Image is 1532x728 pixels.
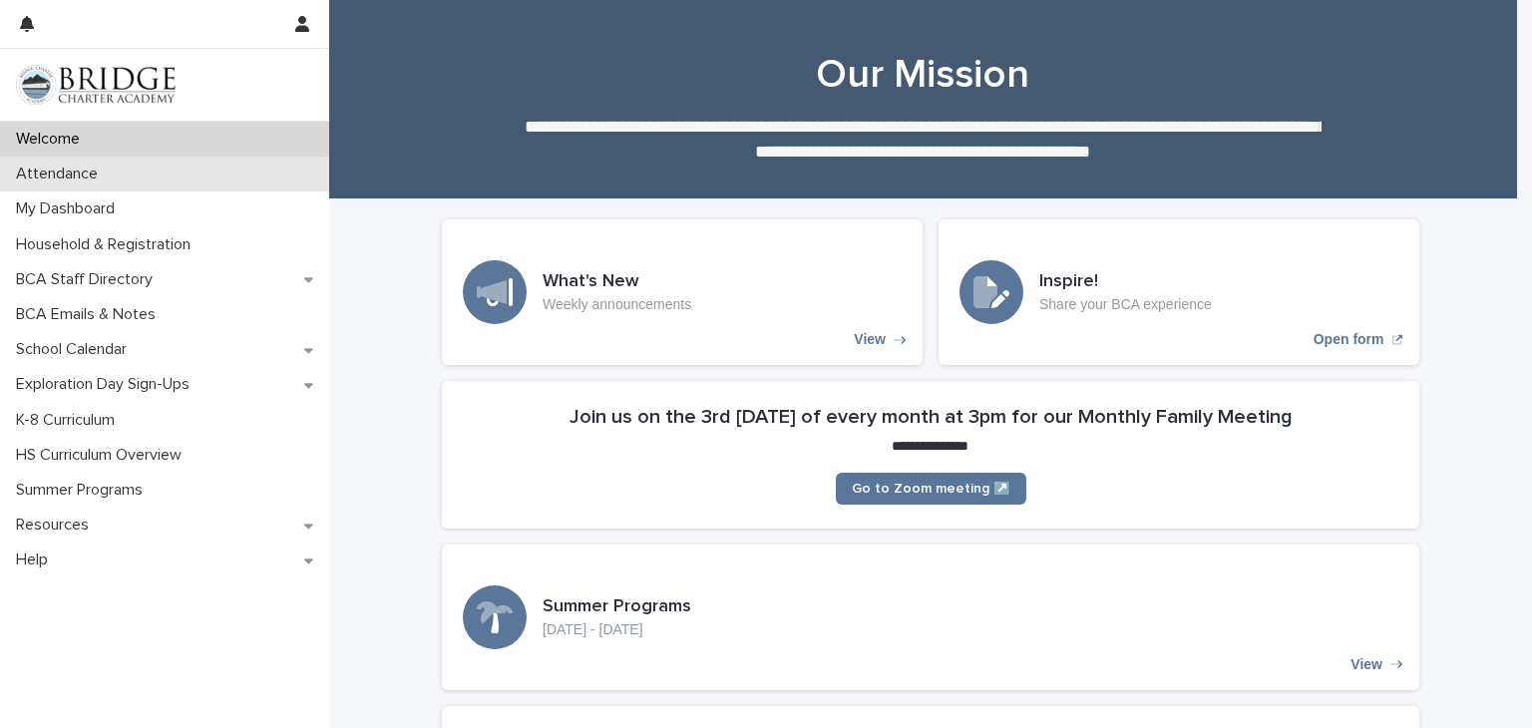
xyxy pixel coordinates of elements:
p: Share your BCA experience [1039,296,1212,313]
a: View [442,545,1419,690]
a: View [442,219,923,365]
span: Go to Zoom meeting ↗️ [852,482,1010,496]
p: View [854,331,886,348]
h3: Summer Programs [543,596,691,618]
p: BCA Emails & Notes [8,305,172,324]
p: Resources [8,516,105,535]
p: Weekly announcements [543,296,691,313]
p: BCA Staff Directory [8,270,169,289]
p: Exploration Day Sign-Ups [8,375,205,394]
h1: Our Mission [434,51,1411,99]
p: School Calendar [8,340,143,359]
p: HS Curriculum Overview [8,446,197,465]
p: View [1350,656,1382,673]
p: My Dashboard [8,199,131,218]
a: Open form [939,219,1419,365]
h3: Inspire! [1039,271,1212,293]
p: Attendance [8,165,114,183]
p: Help [8,550,64,569]
p: Household & Registration [8,235,206,254]
h2: Join us on the 3rd [DATE] of every month at 3pm for our Monthly Family Meeting [570,405,1293,429]
p: Welcome [8,130,96,149]
h3: What's New [543,271,691,293]
p: Open form [1314,331,1384,348]
p: [DATE] - [DATE] [543,621,691,638]
img: V1C1m3IdTEidaUdm9Hs0 [16,65,176,105]
p: K-8 Curriculum [8,411,131,430]
a: Go to Zoom meeting ↗️ [836,473,1026,505]
p: Summer Programs [8,481,159,500]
